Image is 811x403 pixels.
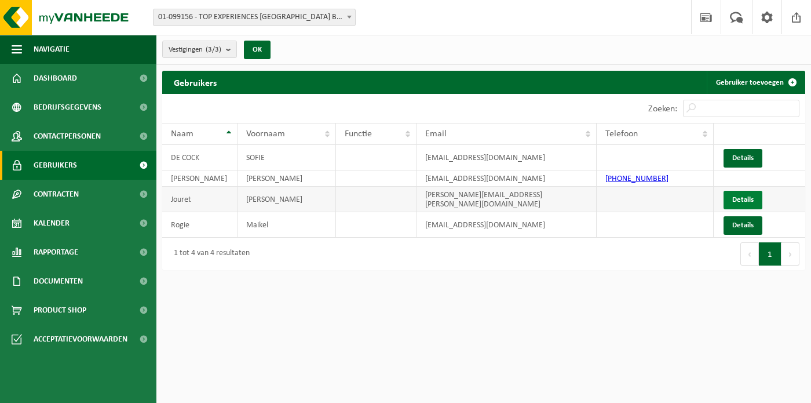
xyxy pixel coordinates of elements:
[153,9,356,26] span: 01-099156 - TOP EXPERIENCES BELGIUM BV - KEMMEL
[417,170,597,187] td: [EMAIL_ADDRESS][DOMAIN_NAME]
[781,242,799,266] button: Next
[740,242,759,266] button: Previous
[244,41,271,59] button: OK
[605,175,668,183] a: [PHONE_NUMBER]
[605,129,638,139] span: Telefoon
[154,9,355,26] span: 01-099156 - TOP EXPERIENCES BELGIUM BV - KEMMEL
[345,129,372,139] span: Functie
[246,129,285,139] span: Voornaam
[162,187,238,212] td: Jouret
[162,170,238,187] td: [PERSON_NAME]
[34,296,86,325] span: Product Shop
[759,242,781,266] button: 1
[707,71,804,94] a: Gebruiker toevoegen
[34,209,70,238] span: Kalender
[238,170,336,187] td: [PERSON_NAME]
[238,145,336,170] td: SOFIE
[162,212,238,238] td: Rogie
[648,104,677,114] label: Zoeken:
[425,129,447,139] span: Email
[724,149,762,168] a: Details
[162,41,237,58] button: Vestigingen(3/3)
[34,267,83,296] span: Documenten
[34,325,127,354] span: Acceptatievoorwaarden
[724,191,762,209] a: Details
[417,145,597,170] td: [EMAIL_ADDRESS][DOMAIN_NAME]
[162,145,238,170] td: DE COCK
[417,212,597,238] td: [EMAIL_ADDRESS][DOMAIN_NAME]
[169,41,221,59] span: Vestigingen
[171,129,193,139] span: Naam
[34,238,78,267] span: Rapportage
[206,46,221,53] count: (3/3)
[724,216,762,235] a: Details
[168,244,250,264] div: 1 tot 4 van 4 resultaten
[417,187,597,212] td: [PERSON_NAME][EMAIL_ADDRESS][PERSON_NAME][DOMAIN_NAME]
[34,180,79,209] span: Contracten
[34,122,101,151] span: Contactpersonen
[238,212,336,238] td: Maikel
[34,151,77,180] span: Gebruikers
[34,35,70,64] span: Navigatie
[238,187,336,212] td: [PERSON_NAME]
[34,93,101,122] span: Bedrijfsgegevens
[162,71,228,93] h2: Gebruikers
[34,64,77,93] span: Dashboard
